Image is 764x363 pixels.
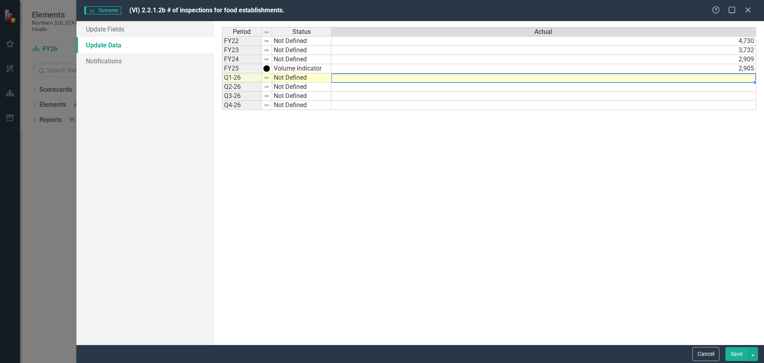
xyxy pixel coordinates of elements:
[263,102,270,108] img: 8DAGhfEEPCf229AAAAAElFTkSuQmCC
[331,36,756,46] td: 4,730
[331,64,756,73] td: 2,905
[331,46,756,55] td: 3,732
[272,64,331,73] td: Volume Indicator
[534,28,552,35] span: Actual
[76,21,214,37] a: Update Fields
[222,46,262,55] td: FY23
[222,55,262,64] td: FY24
[692,347,719,361] button: Cancel
[222,64,262,73] td: FY25
[222,36,262,46] td: FY22
[76,53,214,69] a: Notifications
[263,47,270,53] img: 8DAGhfEEPCf229AAAAAElFTkSuQmCC
[222,92,262,101] td: Q3-26
[272,46,331,55] td: Not Defined
[272,73,331,82] td: Not Defined
[272,82,331,92] td: Not Defined
[292,28,311,35] span: Status
[76,37,214,53] a: Update Data
[272,92,331,101] td: Not Defined
[725,347,748,361] button: Save
[263,75,270,81] img: 8DAGhfEEPCf229AAAAAElFTkSuQmCC
[233,28,251,35] span: Period
[331,55,756,64] td: 2,909
[263,84,270,90] img: 8DAGhfEEPCf229AAAAAElFTkSuQmCC
[222,73,262,82] td: Q1-26
[222,82,262,92] td: Q2-26
[84,6,121,14] span: Outcome
[129,6,285,14] span: (VI) 2.2.1.2b # of inspections for food establishments.
[263,29,270,35] img: 8DAGhfEEPCf229AAAAAElFTkSuQmCC
[222,101,262,110] td: Q4-26
[263,65,270,72] img: wGx2qEnQ2cMDAAAAABJRU5ErkJggg==
[263,93,270,99] img: 8DAGhfEEPCf229AAAAAElFTkSuQmCC
[272,36,331,46] td: Not Defined
[263,38,270,44] img: 8DAGhfEEPCf229AAAAAElFTkSuQmCC
[263,56,270,63] img: 8DAGhfEEPCf229AAAAAElFTkSuQmCC
[272,101,331,110] td: Not Defined
[272,55,331,64] td: Not Defined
